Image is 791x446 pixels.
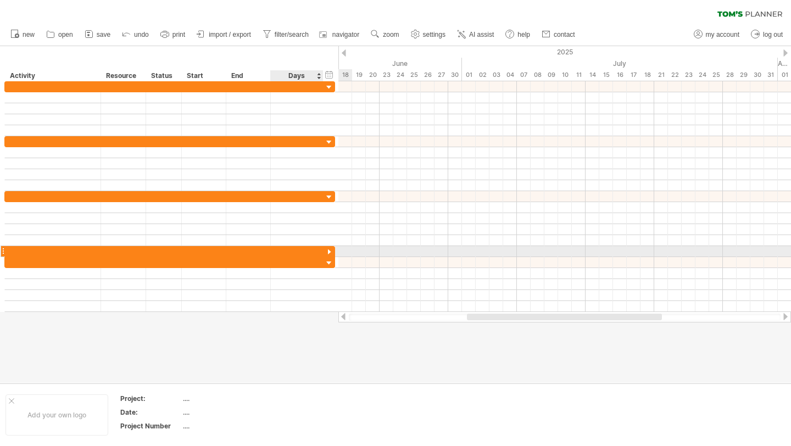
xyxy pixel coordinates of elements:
div: Wednesday, 9 July 2025 [544,69,558,81]
div: Wednesday, 16 July 2025 [613,69,627,81]
span: navigator [332,31,359,38]
span: log out [763,31,783,38]
div: Days [270,70,322,81]
div: Monday, 21 July 2025 [654,69,668,81]
span: my account [706,31,739,38]
span: new [23,31,35,38]
div: Friday, 18 July 2025 [640,69,654,81]
a: settings [408,27,449,42]
a: save [82,27,114,42]
a: AI assist [454,27,497,42]
a: undo [119,27,152,42]
div: Resource [106,70,140,81]
a: zoom [368,27,402,42]
span: print [172,31,185,38]
a: new [8,27,38,42]
div: Thursday, 31 July 2025 [764,69,778,81]
div: Monday, 7 July 2025 [517,69,531,81]
span: filter/search [275,31,309,38]
a: print [158,27,188,42]
div: Add your own logo [5,394,108,436]
div: .... [183,421,275,431]
div: Tuesday, 24 June 2025 [393,69,407,81]
div: Tuesday, 22 July 2025 [668,69,682,81]
div: Project Number [120,421,181,431]
div: Friday, 20 June 2025 [366,69,380,81]
div: Thursday, 26 June 2025 [421,69,435,81]
a: open [43,27,76,42]
div: Friday, 27 June 2025 [435,69,448,81]
div: Thursday, 17 July 2025 [627,69,640,81]
div: Status [151,70,175,81]
div: Start [187,70,220,81]
div: Friday, 25 July 2025 [709,69,723,81]
span: zoom [383,31,399,38]
span: help [517,31,530,38]
div: Tuesday, 1 July 2025 [462,69,476,81]
a: filter/search [260,27,312,42]
div: .... [183,408,275,417]
a: import / export [194,27,254,42]
div: Thursday, 3 July 2025 [489,69,503,81]
span: contact [554,31,575,38]
div: Friday, 11 July 2025 [572,69,586,81]
a: contact [539,27,578,42]
div: Monday, 30 June 2025 [448,69,462,81]
a: navigator [317,27,363,42]
div: Tuesday, 29 July 2025 [737,69,750,81]
a: log out [748,27,786,42]
div: Date: [120,408,181,417]
span: settings [423,31,445,38]
div: Wednesday, 25 June 2025 [407,69,421,81]
span: AI assist [469,31,494,38]
span: save [97,31,110,38]
div: Friday, 4 July 2025 [503,69,517,81]
div: Tuesday, 15 July 2025 [599,69,613,81]
div: Wednesday, 23 July 2025 [682,69,695,81]
div: Thursday, 24 July 2025 [695,69,709,81]
div: Monday, 14 July 2025 [586,69,599,81]
span: open [58,31,73,38]
div: Monday, 28 July 2025 [723,69,737,81]
div: Thursday, 10 July 2025 [558,69,572,81]
div: End [231,70,264,81]
div: Project: [120,394,181,403]
span: import / export [209,31,251,38]
span: undo [134,31,149,38]
div: .... [183,394,275,403]
div: Wednesday, 2 July 2025 [476,69,489,81]
a: help [503,27,533,42]
div: Activity [10,70,94,81]
a: my account [691,27,743,42]
div: Thursday, 19 June 2025 [352,69,366,81]
div: Wednesday, 30 July 2025 [750,69,764,81]
div: Tuesday, 8 July 2025 [531,69,544,81]
div: Monday, 23 June 2025 [380,69,393,81]
div: July 2025 [462,58,778,69]
div: Wednesday, 18 June 2025 [338,69,352,81]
